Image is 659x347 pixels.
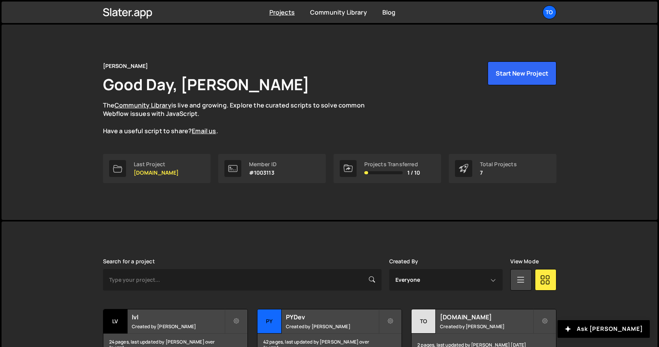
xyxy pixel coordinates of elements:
[134,170,179,176] p: [DOMAIN_NAME]
[412,309,436,334] div: to
[103,269,382,291] input: Type your project...
[103,74,310,95] h1: Good Day, [PERSON_NAME]
[257,309,282,334] div: PY
[440,323,533,330] small: Created by [PERSON_NAME]
[488,61,556,85] button: Start New Project
[249,170,277,176] p: #1003113
[132,323,224,330] small: Created by [PERSON_NAME]
[543,5,556,19] a: To
[269,8,295,17] a: Projects
[103,101,380,135] p: The is live and growing. Explore the curated scripts to solve common Webflow issues with JavaScri...
[440,313,533,321] h2: [DOMAIN_NAME]
[310,8,367,17] a: Community Library
[249,161,277,167] div: Member ID
[389,258,418,264] label: Created By
[558,320,650,338] button: Ask [PERSON_NAME]
[103,258,155,264] label: Search for a project
[103,61,148,71] div: [PERSON_NAME]
[382,8,396,17] a: Blog
[115,101,171,109] a: Community Library
[510,258,539,264] label: View Mode
[134,161,179,167] div: Last Project
[407,170,420,176] span: 1 / 10
[286,313,378,321] h2: PYDev
[132,313,224,321] h2: lvl
[364,161,420,167] div: Projects Transferred
[192,127,216,135] a: Email us
[103,309,128,334] div: lv
[286,323,378,330] small: Created by [PERSON_NAME]
[103,154,211,183] a: Last Project [DOMAIN_NAME]
[480,161,517,167] div: Total Projects
[480,170,517,176] p: 7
